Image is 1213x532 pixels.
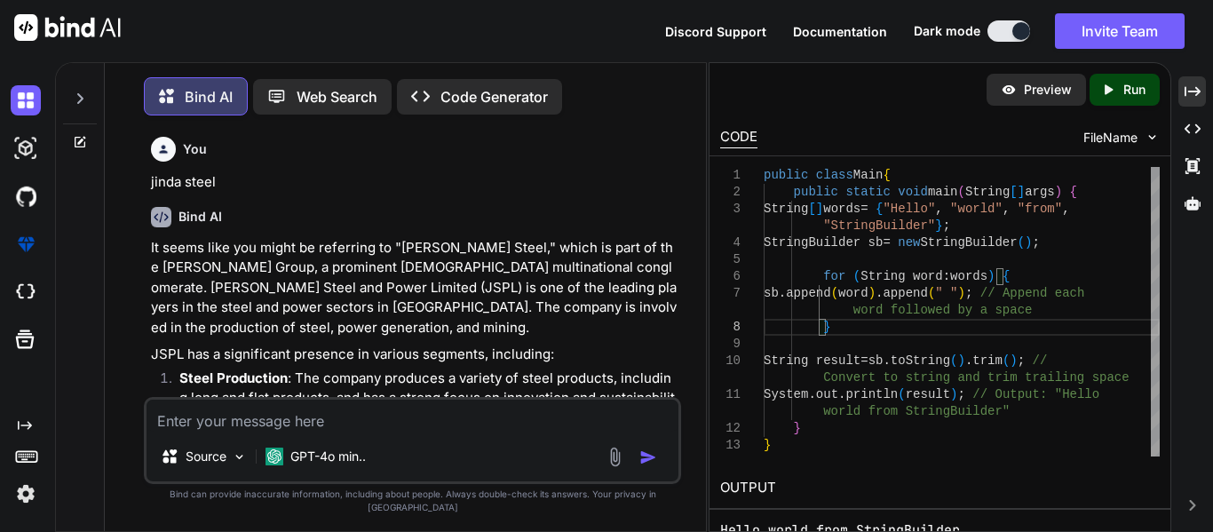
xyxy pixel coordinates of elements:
[852,303,1032,317] span: word followed by a space
[935,202,942,216] span: ,
[720,285,741,302] div: 7
[720,454,741,471] div: 14
[1017,235,1024,250] span: (
[838,387,845,401] span: .
[815,168,852,182] span: class
[11,181,41,211] img: githubDark
[1001,82,1017,98] img: preview
[823,370,1129,385] span: Convert to string and trim trailing space
[665,22,766,41] button: Discord Support
[950,269,987,283] span: words
[605,447,625,467] img: attachment
[972,353,1003,368] span: trim
[151,238,678,338] p: It seems like you might be referring to "[PERSON_NAME] Steel," which is part of the [PERSON_NAME]...
[905,387,949,401] span: result
[868,353,883,368] span: sb
[297,86,377,107] p: Web Search
[764,202,808,216] span: String
[764,286,779,300] span: sb
[883,353,890,368] span: .
[845,185,890,199] span: static
[987,269,995,283] span: )
[868,286,875,300] span: )
[793,22,887,41] button: Documentation
[14,14,121,41] img: Bind AI
[720,353,741,369] div: 10
[823,320,830,334] span: }
[823,202,860,216] span: words
[1069,185,1076,199] span: {
[11,277,41,307] img: cloudideIcon
[815,202,822,216] span: ]
[815,387,837,401] span: out
[942,218,949,233] span: ;
[720,167,741,184] div: 1
[179,369,678,429] p: : The company produces a variety of steel products, including long and flat products, and has a s...
[860,269,942,283] span: String word
[764,168,808,182] span: public
[823,218,935,233] span: "StringBuilder"
[965,286,972,300] span: ;
[1032,235,1039,250] span: ;
[898,185,928,199] span: void
[778,286,785,300] span: .
[720,234,741,251] div: 4
[266,448,283,465] img: GPT-4o mini
[720,336,741,353] div: 9
[720,319,741,336] div: 8
[935,286,957,300] span: " "
[838,286,868,300] span: word
[178,208,222,226] h6: Bind AI
[883,168,890,182] span: {
[793,421,800,435] span: }
[920,235,1017,250] span: StringBuilder
[1055,13,1185,49] button: Invite Team
[1025,235,1032,250] span: )
[720,268,741,285] div: 6
[845,387,898,401] span: println
[830,286,837,300] span: (
[764,235,883,250] span: StringBuilder sb
[860,353,868,368] span: =
[957,286,964,300] span: )
[151,345,678,365] p: JSPL has a significant presence in various segments, including:
[957,185,964,199] span: (
[1083,129,1138,147] span: FileName
[898,387,905,401] span: (
[1010,353,1017,368] span: )
[927,185,957,199] span: main
[950,387,957,401] span: )
[1123,81,1146,99] p: Run
[928,286,935,300] span: (
[1010,185,1017,199] span: [
[720,437,741,454] div: 13
[11,479,41,509] img: settings
[957,353,964,368] span: )
[1003,202,1010,216] span: ,
[151,172,678,193] p: jinda steel
[186,448,226,465] p: Source
[823,269,845,283] span: for
[852,168,883,182] span: Main
[823,404,1010,418] span: world from StringBuilder"
[972,387,1099,401] span: // Output: "Hello
[144,488,682,514] p: Bind can provide inaccurate information, including about people. Always double-check its answers....
[808,202,815,216] span: [
[1062,202,1069,216] span: ,
[720,184,741,201] div: 2
[1003,269,1010,283] span: {
[860,202,868,216] span: =
[720,127,757,148] div: CODE
[290,448,366,465] p: GPT-4o min..
[964,353,971,368] span: .
[942,269,949,283] span: :
[1032,353,1047,368] span: //
[1145,130,1160,145] img: chevron down
[764,438,771,452] span: }
[179,369,288,386] strong: Steel Production
[950,202,1003,216] span: "world"
[935,218,942,233] span: }
[898,235,920,250] span: new
[665,24,766,39] span: Discord Support
[965,185,1010,199] span: String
